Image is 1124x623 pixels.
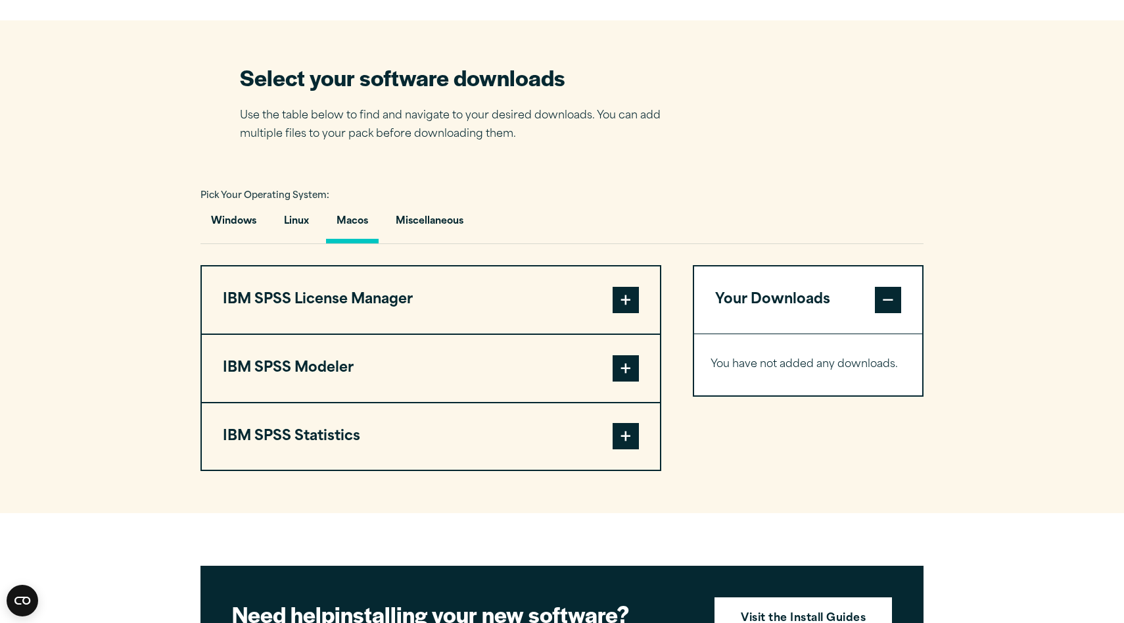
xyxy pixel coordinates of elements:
button: IBM SPSS Statistics [202,403,660,470]
button: Macos [326,206,379,243]
button: Your Downloads [694,266,922,334]
button: Windows [200,206,267,243]
h2: Select your software downloads [240,62,680,92]
button: IBM SPSS License Manager [202,266,660,334]
button: IBM SPSS Modeler [202,335,660,402]
p: You have not added any downloads. [711,355,906,374]
button: Miscellaneous [385,206,474,243]
button: Open CMP widget [7,585,38,616]
span: Pick Your Operating System: [200,191,329,200]
p: Use the table below to find and navigate to your desired downloads. You can add multiple files to... [240,107,680,145]
button: Linux [273,206,319,243]
div: Your Downloads [694,334,922,395]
